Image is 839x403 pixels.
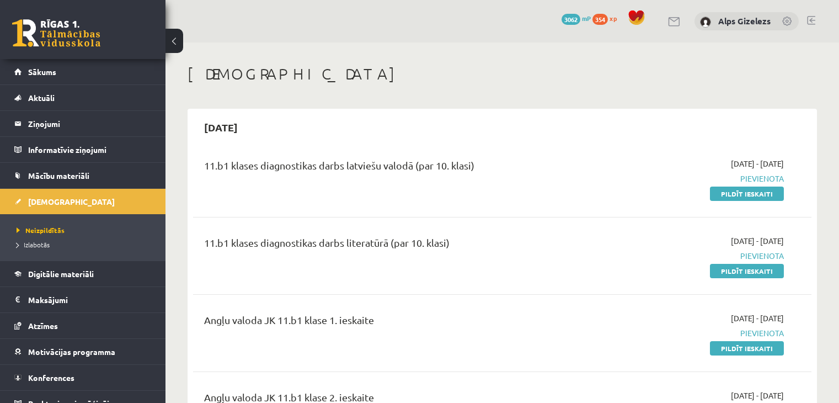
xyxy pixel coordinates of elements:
[14,189,152,214] a: [DEMOGRAPHIC_DATA]
[562,14,580,25] span: 3062
[602,173,784,184] span: Pievienota
[17,226,65,235] span: Neizpildītās
[28,269,94,279] span: Digitālie materiāli
[204,235,585,256] div: 11.b1 klases diagnostikas darbs literatūrā (par 10. klasi)
[28,111,152,136] legend: Ziņojumi
[14,163,152,188] a: Mācību materiāli
[204,312,585,333] div: Angļu valoda JK 11.b1 klase 1. ieskaite
[14,137,152,162] a: Informatīvie ziņojumi
[28,197,115,206] span: [DEMOGRAPHIC_DATA]
[14,261,152,287] a: Digitālie materiāli
[14,85,152,110] a: Aktuāli
[731,390,784,401] span: [DATE] - [DATE]
[14,365,152,390] a: Konferences
[188,65,817,83] h1: [DEMOGRAPHIC_DATA]
[592,14,608,25] span: 354
[28,347,115,357] span: Motivācijas programma
[718,15,771,26] a: Alps Gizelezs
[582,14,591,23] span: mP
[610,14,617,23] span: xp
[28,171,89,181] span: Mācību materiāli
[731,158,784,169] span: [DATE] - [DATE]
[17,225,154,235] a: Neizpildītās
[28,67,56,77] span: Sākums
[602,250,784,262] span: Pievienota
[731,312,784,324] span: [DATE] - [DATE]
[700,17,711,28] img: Alps Gizelezs
[17,240,154,250] a: Izlabotās
[710,341,784,356] a: Pildīt ieskaiti
[14,111,152,136] a: Ziņojumi
[28,287,152,312] legend: Maksājumi
[14,313,152,338] a: Atzīmes
[710,264,784,278] a: Pildīt ieskaiti
[193,114,249,140] h2: [DATE]
[12,19,100,47] a: Rīgas 1. Tālmācības vidusskola
[14,339,152,364] a: Motivācijas programma
[602,327,784,339] span: Pievienota
[17,240,50,249] span: Izlabotās
[28,373,74,383] span: Konferences
[562,14,591,23] a: 3062 mP
[14,59,152,84] a: Sākums
[204,158,585,178] div: 11.b1 klases diagnostikas darbs latviešu valodā (par 10. klasi)
[28,321,58,331] span: Atzīmes
[28,137,152,162] legend: Informatīvie ziņojumi
[710,187,784,201] a: Pildīt ieskaiti
[14,287,152,312] a: Maksājumi
[592,14,622,23] a: 354 xp
[28,93,55,103] span: Aktuāli
[731,235,784,247] span: [DATE] - [DATE]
